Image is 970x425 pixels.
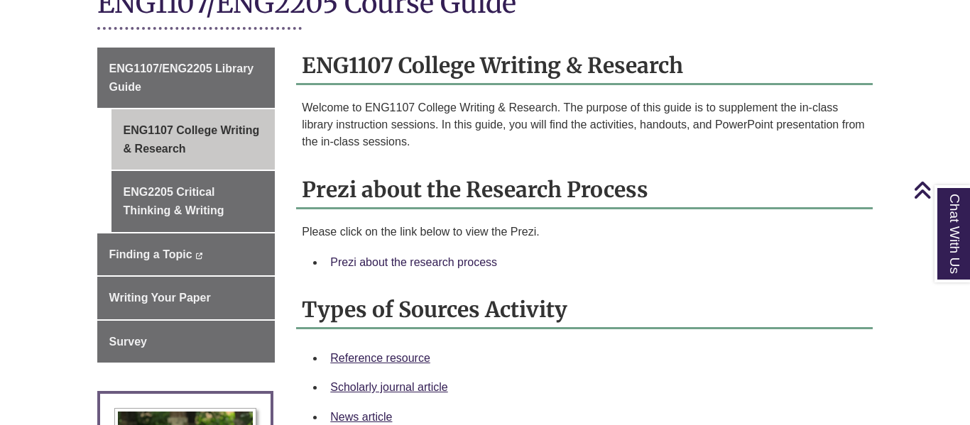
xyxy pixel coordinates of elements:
[330,256,497,268] a: Prezi about the research process
[195,253,203,259] i: This link opens in a new window
[302,99,867,150] p: Welcome to ENG1107 College Writing & Research. The purpose of this guide is to supplement the in-...
[296,172,873,209] h2: Prezi about the Research Process
[97,321,276,363] a: Survey
[97,48,276,108] a: ENG1107/ENG2205 Library Guide
[111,109,276,170] a: ENG1107 College Writing & Research
[109,248,192,260] span: Finding a Topic
[109,62,254,93] span: ENG1107/ENG2205 Library Guide
[330,352,430,364] a: Reference resource
[97,233,276,276] a: Finding a Topic
[109,292,211,304] span: Writing Your Paper
[913,180,966,199] a: Back to Top
[97,48,276,363] div: Guide Page Menu
[296,292,873,329] h2: Types of Sources Activity
[97,277,276,319] a: Writing Your Paper
[109,336,147,348] span: Survey
[111,171,276,231] a: ENG2205 Critical Thinking & Writing
[330,381,447,393] a: Scholarly journal article
[330,411,392,423] a: News article
[296,48,873,85] h2: ENG1107 College Writing & Research
[302,223,867,241] p: Please click on the link below to view the Prezi.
